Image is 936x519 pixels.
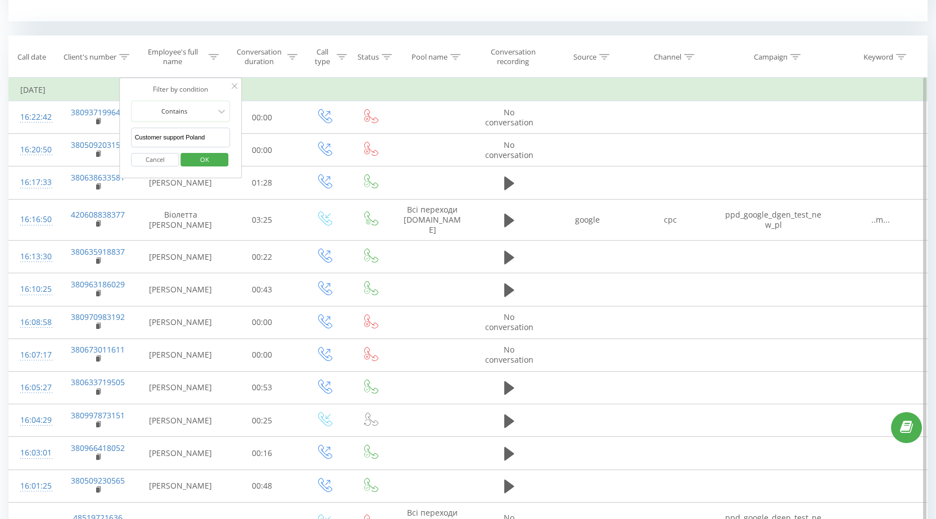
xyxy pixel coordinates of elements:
span: No conversation [485,344,533,365]
a: 380970983192 [71,312,125,322]
button: Cancel [132,153,179,167]
td: 00:53 [224,371,301,404]
span: No conversation [485,107,533,128]
td: Всі переходи [DOMAIN_NAME] [392,199,472,241]
div: 16:13:30 [20,246,47,268]
div: Pool name [412,52,447,62]
a: 380997873151 [71,410,125,421]
div: Keyword [863,52,893,62]
div: 16:22:42 [20,106,47,128]
a: 380633719505 [71,377,125,387]
td: [PERSON_NAME] [138,470,224,502]
td: 00:25 [224,404,301,437]
div: Campaign [754,52,788,62]
td: Віолетта [PERSON_NAME] [138,199,224,241]
td: 00:48 [224,470,301,502]
div: 16:03:01 [20,442,47,464]
td: [PERSON_NAME] [138,306,224,339]
div: 16:17:33 [20,172,47,193]
div: Channel [654,52,681,62]
a: 380638633581 [71,172,125,183]
div: Filter by condition [132,84,230,95]
td: [PERSON_NAME] [138,273,224,306]
div: 16:05:27 [20,377,47,399]
span: No conversation [485,139,533,160]
div: 16:16:50 [20,209,47,231]
td: 00:16 [224,437,301,470]
a: 380966418052 [71,443,125,453]
td: 00:43 [224,273,301,306]
td: 00:00 [224,339,301,371]
td: cpc [629,199,712,241]
div: Source [573,52,596,62]
a: 420608838377 [71,209,125,220]
td: 00:22 [224,241,301,273]
td: google [546,199,630,241]
td: 00:00 [224,101,301,134]
a: 380509203154 [71,139,125,150]
div: Call date [17,52,46,62]
td: [PERSON_NAME] [138,166,224,199]
td: [PERSON_NAME] [138,404,224,437]
div: 16:08:58 [20,312,47,333]
button: OK [180,153,228,167]
td: 03:25 [224,199,301,241]
a: 380937199647 [71,107,125,118]
div: 16:07:17 [20,344,47,366]
td: [PERSON_NAME] [138,339,224,371]
div: Client's number [64,52,116,62]
td: [PERSON_NAME] [138,437,224,470]
td: ppd_google_dgen_test_new_pl [712,199,835,241]
a: 380635918837 [71,246,125,257]
div: 16:10:25 [20,278,47,300]
div: Call type [310,47,333,66]
div: 16:04:29 [20,409,47,431]
td: ..m... [835,199,927,241]
td: 01:28 [224,166,301,199]
div: Employee's full name [140,47,206,66]
a: 380963186029 [71,279,125,290]
span: OK [189,151,220,168]
div: Status [358,52,379,62]
div: 16:20:50 [20,139,47,161]
td: [PERSON_NAME] [138,241,224,273]
span: No conversation [485,312,533,332]
a: 380509230565 [71,475,125,486]
div: Conversation recording [482,47,543,66]
td: 00:00 [224,134,301,166]
input: Enter value [132,128,230,147]
a: 380673011611 [71,344,125,355]
td: 00:00 [224,306,301,339]
div: 16:01:25 [20,475,47,497]
div: Conversation duration [234,47,285,66]
td: [DATE] [9,79,928,101]
td: [PERSON_NAME] [138,371,224,404]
